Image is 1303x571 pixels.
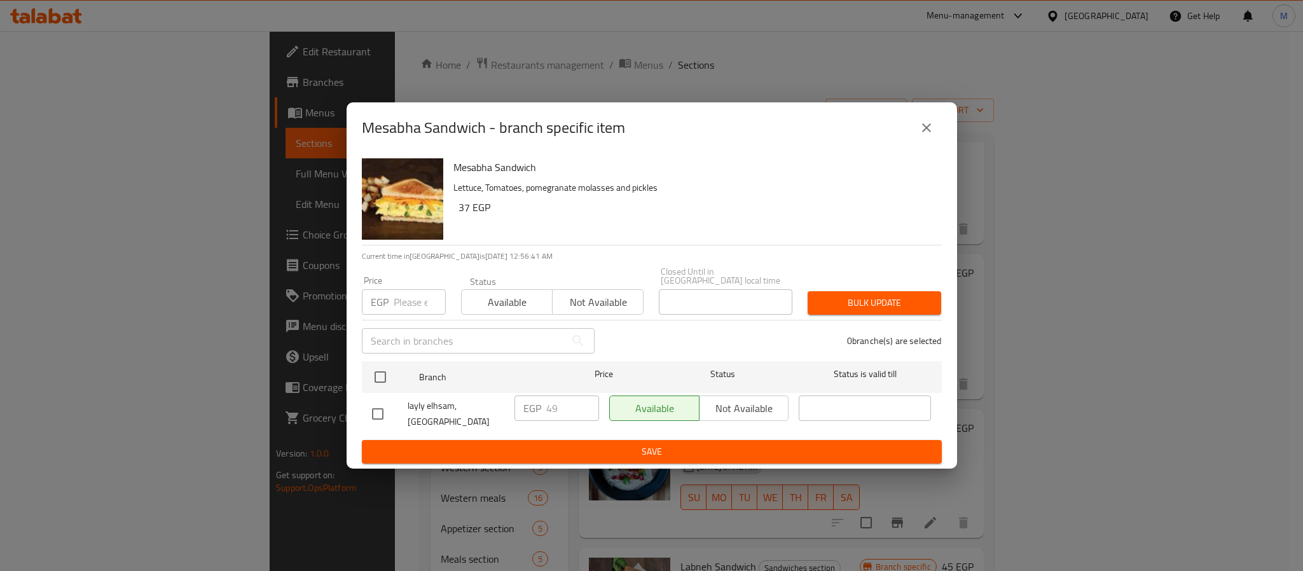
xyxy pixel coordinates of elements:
h2: Mesabha Sandwich - branch specific item [362,118,625,138]
p: EGP [523,401,541,416]
span: Price [562,366,646,382]
p: 0 branche(s) are selected [847,334,942,347]
button: Bulk update [808,291,941,315]
span: Available [467,293,548,312]
span: Status [656,366,789,382]
span: Bulk update [818,295,931,311]
p: Current time in [GEOGRAPHIC_DATA] is [DATE] 12:56:41 AM [362,251,942,262]
button: close [911,113,942,143]
span: layly elhsam, [GEOGRAPHIC_DATA] [408,398,504,430]
span: Status is valid till [799,366,931,382]
img: Mesabha Sandwich [362,158,443,240]
p: EGP [371,294,389,310]
h6: 37 EGP [458,198,932,216]
input: Please enter price [394,289,446,315]
span: Save [372,444,932,460]
span: Branch [419,369,551,385]
input: Please enter price [546,396,599,421]
span: Not available [558,293,638,312]
input: Search in branches [362,328,565,354]
h6: Mesabha Sandwich [453,158,932,176]
p: Lettuce, Tomatoes, pomegranate molasses and pickles [453,180,932,196]
button: Save [362,440,942,464]
button: Available [461,289,553,315]
button: Not available [552,289,644,315]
